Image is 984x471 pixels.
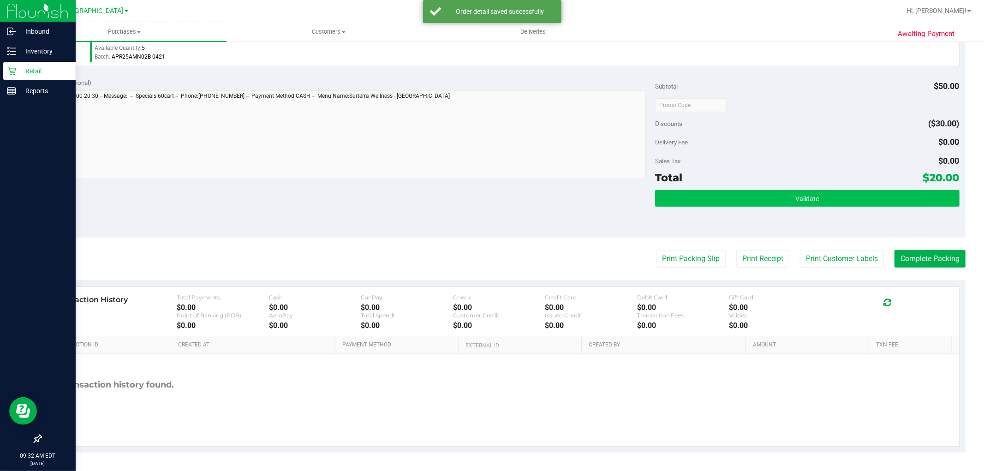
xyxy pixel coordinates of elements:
[48,354,174,416] div: No transaction history found.
[929,119,960,128] span: ($30.00)
[431,22,635,42] a: Deliveries
[545,312,637,319] div: Issued Credit
[60,7,124,15] span: [GEOGRAPHIC_DATA]
[7,86,16,95] inline-svg: Reports
[7,66,16,76] inline-svg: Retail
[655,157,681,165] span: Sales Tax
[227,28,430,36] span: Customers
[112,54,165,60] span: APR25AMN02B-0421
[934,81,960,91] span: $50.00
[361,294,453,301] div: CanPay
[7,47,16,56] inline-svg: Inventory
[655,171,682,184] span: Total
[453,321,545,330] div: $0.00
[545,303,637,312] div: $0.00
[177,312,268,319] div: Point of Banking (POB)
[729,294,821,301] div: Gift Card
[729,303,821,312] div: $0.00
[508,28,558,36] span: Deliveries
[22,28,227,36] span: Purchases
[923,171,960,184] span: $20.00
[453,294,545,301] div: Check
[656,250,726,268] button: Print Packing Slip
[22,22,227,42] a: Purchases
[9,397,37,425] iframe: Resource center
[637,312,729,319] div: Transaction Fees
[177,321,268,330] div: $0.00
[637,321,729,330] div: $0.00
[795,195,819,203] span: Validate
[269,312,361,319] div: AeroPay
[361,321,453,330] div: $0.00
[95,54,110,60] span: Batch:
[54,341,167,349] a: Transaction ID
[939,156,960,166] span: $0.00
[7,27,16,36] inline-svg: Inbound
[458,337,581,354] th: External ID
[898,29,954,39] span: Awaiting Payment
[269,294,361,301] div: Cash
[361,303,453,312] div: $0.00
[95,42,328,60] div: Available Quantity:
[589,341,742,349] a: Created By
[729,321,821,330] div: $0.00
[655,98,727,112] input: Promo Code
[361,312,453,319] div: Total Spendr
[178,341,332,349] a: Created At
[736,250,789,268] button: Print Receipt
[16,26,72,37] p: Inbound
[16,46,72,57] p: Inventory
[655,190,959,207] button: Validate
[753,341,866,349] a: Amount
[637,303,729,312] div: $0.00
[637,294,729,301] div: Debit Card
[269,321,361,330] div: $0.00
[453,312,545,319] div: Customer Credit
[655,83,678,90] span: Subtotal
[342,341,455,349] a: Payment Method
[906,7,966,14] span: Hi, [PERSON_NAME]!
[446,7,555,16] div: Order detail saved successfully
[16,66,72,77] p: Retail
[269,303,361,312] div: $0.00
[729,312,821,319] div: Voided
[177,294,268,301] div: Total Payments
[453,303,545,312] div: $0.00
[227,22,431,42] a: Customers
[142,45,145,51] span: 5
[177,303,268,312] div: $0.00
[655,115,682,132] span: Discounts
[4,452,72,460] p: 09:32 AM EDT
[800,250,884,268] button: Print Customer Labels
[4,460,72,467] p: [DATE]
[895,250,966,268] button: Complete Packing
[655,138,688,146] span: Delivery Fee
[877,341,948,349] a: Txn Fee
[545,321,637,330] div: $0.00
[545,294,637,301] div: Credit Card
[16,85,72,96] p: Reports
[939,137,960,147] span: $0.00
